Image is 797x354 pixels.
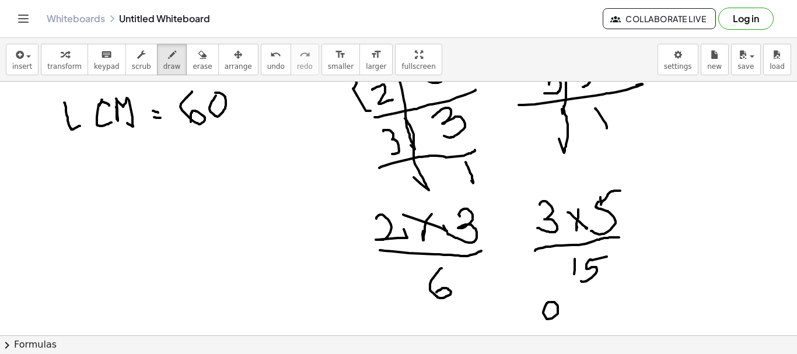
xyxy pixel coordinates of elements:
span: redo [297,62,313,71]
button: Log in [718,8,774,30]
span: erase [193,62,212,71]
button: redoredo [291,44,319,75]
span: larger [366,62,386,71]
button: fullscreen [395,44,442,75]
button: scrub [125,44,158,75]
span: smaller [328,62,354,71]
span: fullscreen [401,62,435,71]
button: save [731,44,761,75]
span: insert [12,62,32,71]
span: Collaborate Live [613,13,706,24]
i: format_size [370,48,382,62]
i: redo [299,48,310,62]
button: transform [41,44,88,75]
button: new [701,44,729,75]
button: format_sizesmaller [321,44,360,75]
span: keypad [94,62,120,71]
span: undo [267,62,285,71]
button: keyboardkeypad [88,44,126,75]
span: draw [163,62,181,71]
button: erase [186,44,218,75]
button: Toggle navigation [14,9,33,28]
span: arrange [225,62,252,71]
span: new [707,62,722,71]
button: undoundo [261,44,291,75]
span: scrub [132,62,151,71]
i: keyboard [101,48,112,62]
a: Whiteboards [47,13,105,24]
span: load [770,62,785,71]
button: format_sizelarger [359,44,393,75]
button: insert [6,44,39,75]
button: Collaborate Live [603,8,716,29]
button: arrange [218,44,258,75]
i: undo [270,48,281,62]
button: settings [658,44,698,75]
button: draw [157,44,187,75]
span: settings [664,62,692,71]
span: transform [47,62,82,71]
span: save [737,62,754,71]
i: format_size [335,48,346,62]
button: load [763,44,791,75]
